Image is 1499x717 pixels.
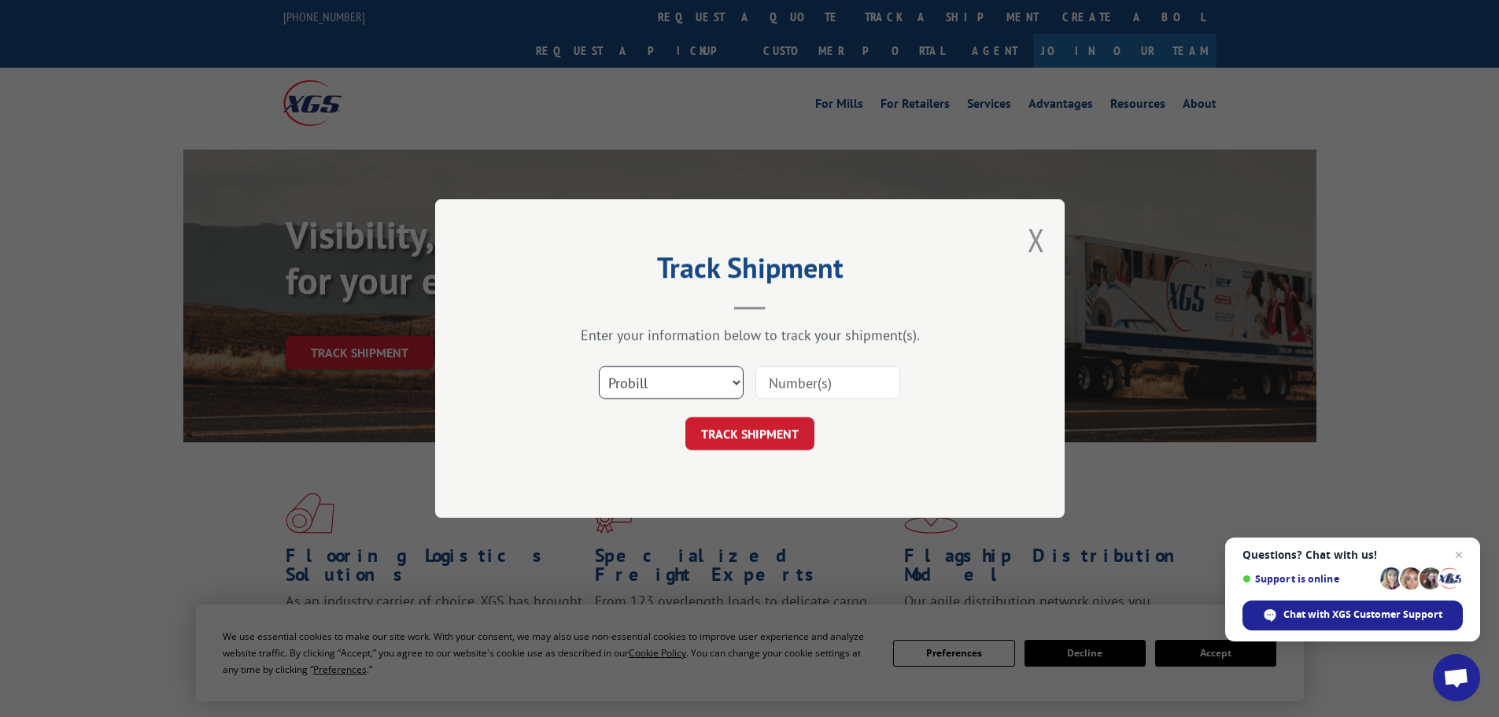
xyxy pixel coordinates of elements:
[514,257,986,286] h2: Track Shipment
[1283,608,1442,622] span: Chat with XGS Customer Support
[514,326,986,344] div: Enter your information below to track your shipment(s).
[1433,654,1480,701] div: Open chat
[1242,549,1463,561] span: Questions? Chat with us!
[685,417,814,450] button: TRACK SHIPMENT
[1242,601,1463,630] div: Chat with XGS Customer Support
[1028,219,1045,261] button: Close modal
[1242,573,1375,585] span: Support is online
[1449,545,1468,564] span: Close chat
[755,366,900,399] input: Number(s)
